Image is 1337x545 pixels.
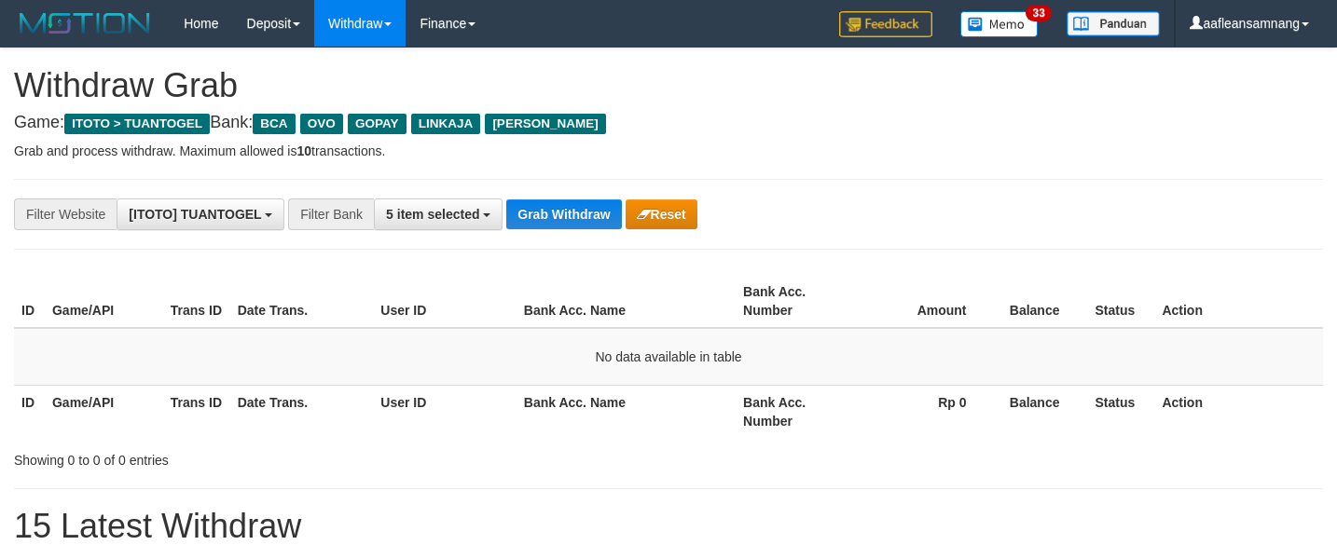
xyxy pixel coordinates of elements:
th: Bank Acc. Name [517,385,736,438]
th: User ID [373,275,517,328]
th: Bank Acc. Number [736,275,854,328]
span: [PERSON_NAME] [485,114,605,134]
img: Feedback.jpg [839,11,932,37]
td: No data available in table [14,328,1323,386]
th: Action [1154,275,1323,328]
span: [ITOTO] TUANTOGEL [129,207,261,222]
h1: 15 Latest Withdraw [14,508,1323,545]
span: 33 [1026,5,1051,21]
th: Date Trans. [230,385,374,438]
span: GOPAY [348,114,407,134]
div: Filter Bank [288,198,374,230]
th: Balance [995,385,1088,438]
th: ID [14,385,45,438]
button: 5 item selected [374,198,503,230]
th: Status [1087,385,1154,438]
th: Action [1154,385,1323,438]
div: Filter Website [14,198,117,230]
p: Grab and process withdraw. Maximum allowed is transactions. [14,142,1323,160]
h4: Game: Bank: [14,114,1323,132]
th: Bank Acc. Number [736,385,854,438]
button: Reset [626,199,697,229]
th: Amount [854,275,995,328]
th: Date Trans. [230,275,374,328]
th: Bank Acc. Name [517,275,736,328]
h1: Withdraw Grab [14,67,1323,104]
th: ID [14,275,45,328]
img: Button%20Memo.svg [960,11,1039,37]
th: Trans ID [163,385,230,438]
th: Game/API [45,275,163,328]
span: ITOTO > TUANTOGEL [64,114,210,134]
span: BCA [253,114,295,134]
img: panduan.png [1067,11,1160,36]
strong: 10 [296,143,311,158]
th: Balance [995,275,1088,328]
img: MOTION_logo.png [14,9,156,37]
span: OVO [300,114,343,134]
th: User ID [373,385,517,438]
th: Rp 0 [854,385,995,438]
div: Showing 0 to 0 of 0 entries [14,443,544,470]
th: Game/API [45,385,163,438]
th: Trans ID [163,275,230,328]
span: LINKAJA [411,114,481,134]
button: [ITOTO] TUANTOGEL [117,198,284,230]
span: 5 item selected [386,207,479,222]
button: Grab Withdraw [506,199,621,229]
th: Status [1087,275,1154,328]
